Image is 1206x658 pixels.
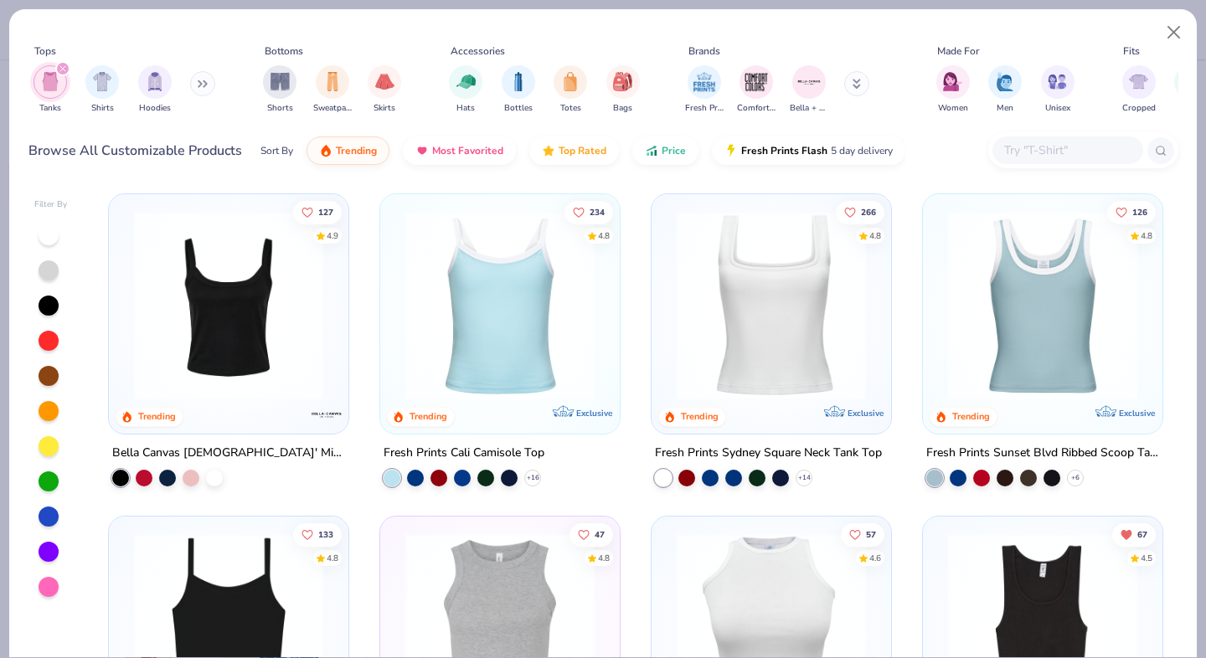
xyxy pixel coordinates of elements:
[796,69,822,95] img: Bella + Canvas Image
[848,408,884,419] span: Exclusive
[1122,65,1156,115] div: filter for Cropped
[841,522,884,546] button: Like
[529,136,619,165] button: Top Rated
[554,65,587,115] button: filter button
[655,443,882,464] div: Fresh Prints Sydney Square Neck Tank Top
[85,65,119,115] button: filter button
[449,65,482,115] div: filter for Hats
[307,136,389,165] button: Trending
[988,65,1022,115] div: filter for Men
[613,102,632,115] span: Bags
[943,72,962,91] img: Women Image
[34,198,68,211] div: Filter By
[41,72,59,91] img: Tanks Image
[737,102,776,115] span: Comfort Colors
[327,229,339,242] div: 4.9
[1041,65,1075,115] div: filter for Unisex
[997,102,1013,115] span: Men
[936,65,970,115] button: filter button
[139,102,171,115] span: Hoodies
[112,443,345,464] div: Bella Canvas [DEMOGRAPHIC_DATA]' Micro Ribbed Scoop Tank
[590,208,605,216] span: 234
[564,200,613,224] button: Like
[685,102,724,115] span: Fresh Prints
[1118,408,1154,419] span: Exclusive
[415,144,429,157] img: most_fav.gif
[1112,522,1156,546] button: Unlike
[374,102,395,115] span: Skirts
[336,144,377,157] span: Trending
[1132,208,1147,216] span: 126
[319,208,334,216] span: 127
[724,144,738,157] img: flash.gif
[504,102,533,115] span: Bottles
[598,552,610,564] div: 4.8
[861,208,876,216] span: 266
[668,211,874,400] img: 94a2aa95-cd2b-4983-969b-ecd512716e9a
[368,65,401,115] div: filter for Skirts
[866,530,876,538] span: 57
[327,552,339,564] div: 4.8
[271,72,290,91] img: Shorts Image
[267,102,293,115] span: Shorts
[613,72,631,91] img: Bags Image
[449,65,482,115] button: filter button
[138,65,172,115] button: filter button
[926,443,1159,464] div: Fresh Prints Sunset Blvd Ribbed Scoop Tank Top
[313,65,352,115] div: filter for Sweatpants
[451,44,505,59] div: Accessories
[33,65,67,115] button: filter button
[937,44,979,59] div: Made For
[606,65,640,115] div: filter for Bags
[294,522,343,546] button: Like
[595,530,605,538] span: 47
[790,65,828,115] button: filter button
[313,102,352,115] span: Sweatpants
[263,65,296,115] div: filter for Shorts
[603,211,809,400] img: 61d0f7fa-d448-414b-acbf-5d07f88334cb
[313,65,352,115] button: filter button
[598,229,610,242] div: 4.8
[1045,102,1070,115] span: Unisex
[502,65,535,115] div: filter for Bottles
[1141,552,1152,564] div: 4.5
[542,144,555,157] img: TopRated.gif
[403,136,516,165] button: Most Favorited
[138,65,172,115] div: filter for Hoodies
[126,211,332,400] img: 8af284bf-0d00-45ea-9003-ce4b9a3194ad
[1123,44,1140,59] div: Fits
[988,65,1022,115] button: filter button
[741,144,827,157] span: Fresh Prints Flash
[28,141,242,161] div: Browse All Customizable Products
[319,530,334,538] span: 133
[688,44,720,59] div: Brands
[1071,473,1080,483] span: + 6
[606,65,640,115] button: filter button
[384,443,544,464] div: Fresh Prints Cali Camisole Top
[1002,141,1131,160] input: Try "T-Shirt"
[1137,530,1147,538] span: 67
[874,211,1080,400] img: 63ed7c8a-03b3-4701-9f69-be4b1adc9c5f
[797,473,810,483] span: + 14
[33,65,67,115] div: filter for Tanks
[1141,229,1152,242] div: 4.8
[1158,17,1190,49] button: Close
[368,65,401,115] button: filter button
[712,136,905,165] button: Fresh Prints Flash5 day delivery
[790,102,828,115] span: Bella + Canvas
[737,65,776,115] button: filter button
[1041,65,1075,115] button: filter button
[1129,72,1148,91] img: Cropped Image
[559,144,606,157] span: Top Rated
[294,200,343,224] button: Like
[397,211,603,400] img: a25d9891-da96-49f3-a35e-76288174bf3a
[869,552,881,564] div: 4.6
[869,229,881,242] div: 4.8
[375,72,394,91] img: Skirts Image
[576,408,612,419] span: Exclusive
[560,102,581,115] span: Totes
[1048,72,1067,91] img: Unisex Image
[561,72,580,91] img: Totes Image
[456,102,475,115] span: Hats
[34,44,56,59] div: Tops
